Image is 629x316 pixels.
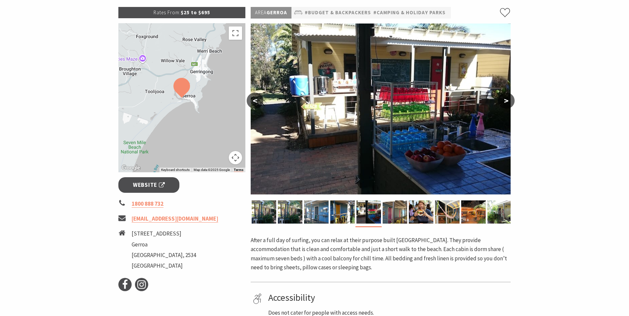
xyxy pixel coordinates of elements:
[409,200,433,224] img: Meals area
[194,168,230,172] span: Map data ©2025 Google
[132,240,196,249] li: Gerroa
[487,200,512,224] img: Glamping
[498,93,515,109] button: >
[132,251,196,260] li: [GEOGRAPHIC_DATA], 2534
[304,200,329,224] img: Shared bathrooms
[229,151,242,164] button: Map camera controls
[120,164,142,172] a: Open this area in Google Maps (opens a new window)
[132,200,163,208] a: 1800 888 732
[278,200,302,224] img: Surf cabins
[252,200,276,224] img: Surf cabins
[247,93,263,109] button: <
[161,168,190,172] button: Keyboard shortcuts
[383,200,407,224] img: Surf cabin
[133,181,165,189] span: Website
[132,261,196,270] li: [GEOGRAPHIC_DATA]
[373,9,446,17] a: #Camping & Holiday Parks
[251,24,511,194] img: Communal Barbecue
[132,229,196,238] li: [STREET_ADDRESS]
[330,200,355,224] img: Dorms
[154,9,181,16] span: Rates From:
[305,9,371,17] a: #Budget & backpackers
[229,26,242,40] button: Toggle fullscreen view
[234,168,243,172] a: Terms (opens in new tab)
[132,215,218,223] a: [EMAIL_ADDRESS][DOMAIN_NAME]
[356,200,381,224] img: Communal Barbecue
[251,7,291,19] p: Gerroa
[268,292,508,303] h4: Accessibility
[120,164,142,172] img: Google
[118,7,246,18] p: $25 to $695
[255,9,267,16] span: Area
[435,200,460,224] img: Hammocks
[251,236,511,272] p: After a full day of surfing, you can relax at their purpose built [GEOGRAPHIC_DATA]. They provide...
[461,200,486,224] img: Barbecue area
[118,177,180,193] a: Website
